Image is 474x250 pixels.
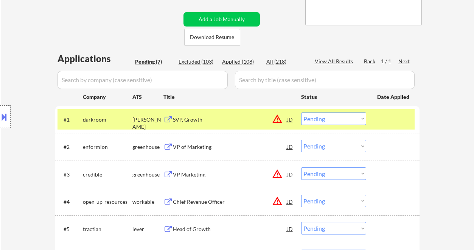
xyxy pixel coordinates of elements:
[235,71,415,89] input: Search by title (case sensitive)
[286,167,294,181] div: JD
[173,225,287,233] div: Head of Growth
[173,198,287,206] div: Chief Revenue Officer
[286,112,294,126] div: JD
[132,116,163,131] div: [PERSON_NAME]
[132,171,163,178] div: greenhouse
[272,169,283,179] button: warning_amber
[398,58,410,65] div: Next
[315,58,355,65] div: View All Results
[163,93,294,101] div: Title
[286,140,294,153] div: JD
[179,58,216,66] div: Excluded (103)
[132,225,163,233] div: lever
[173,116,287,123] div: SVP, Growth
[272,196,283,206] button: warning_amber
[286,222,294,236] div: JD
[132,143,163,151] div: greenhouse
[173,143,287,151] div: VP of Marketing
[364,58,376,65] div: Back
[58,71,228,89] input: Search by company (case sensitive)
[301,90,366,103] div: Status
[64,225,77,233] div: #5
[173,171,287,178] div: VP Marketing
[286,195,294,208] div: JD
[184,29,240,46] button: Download Resume
[132,198,163,206] div: workable
[377,93,410,101] div: Date Applied
[83,198,132,206] div: open-up-resources
[64,198,77,206] div: #4
[266,58,304,66] div: All (218)
[272,114,283,124] button: warning_amber
[83,225,132,233] div: tractian
[132,93,163,101] div: ATS
[135,58,173,66] div: Pending (7)
[222,58,260,66] div: Applied (108)
[183,12,260,27] button: Add a Job Manually
[381,58,398,65] div: 1 / 1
